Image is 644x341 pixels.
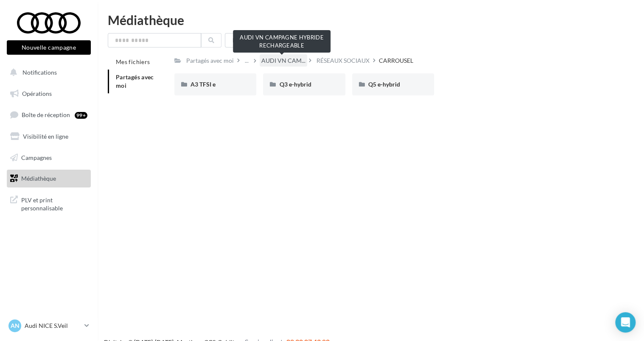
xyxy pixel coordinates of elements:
div: 99+ [75,112,87,119]
span: AN [11,321,20,330]
div: RÉSEAUX SOCIAUX [316,56,370,65]
span: AUDI VN CAM... [261,56,305,65]
button: Nouvelle campagne [7,40,91,55]
a: Opérations [5,85,92,103]
div: Partagés avec moi [186,56,234,65]
a: Médiathèque [5,170,92,187]
a: PLV et print personnalisable [5,191,92,216]
span: Notifications [22,69,57,76]
button: Filtrer par [225,33,275,48]
span: Visibilité en ligne [23,133,68,140]
span: Mes fichiers [116,58,150,65]
button: Notifications [5,64,89,81]
span: Campagnes [21,154,52,161]
div: Open Intercom Messenger [615,312,636,333]
a: AN Audi NICE S.Veil [7,318,91,334]
div: CARROUSEL [379,56,413,65]
span: Partagés avec moi [116,73,154,89]
div: ... [243,55,250,67]
span: Boîte de réception [22,111,70,118]
span: Médiathèque [21,175,56,182]
div: Médiathèque [108,14,634,26]
div: AUDI VN CAMPAGNE HYBRIDE RECHARGEABLE [233,30,330,53]
span: PLV et print personnalisable [21,194,87,212]
span: Q3 e-hybrid [279,81,311,88]
span: Opérations [22,90,52,97]
span: Q5 e-hybrid [368,81,400,88]
a: Campagnes [5,149,92,167]
a: Boîte de réception99+ [5,106,92,124]
p: Audi NICE S.Veil [25,321,81,330]
a: Visibilité en ligne [5,128,92,145]
span: A3 TFSI e [190,81,216,88]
